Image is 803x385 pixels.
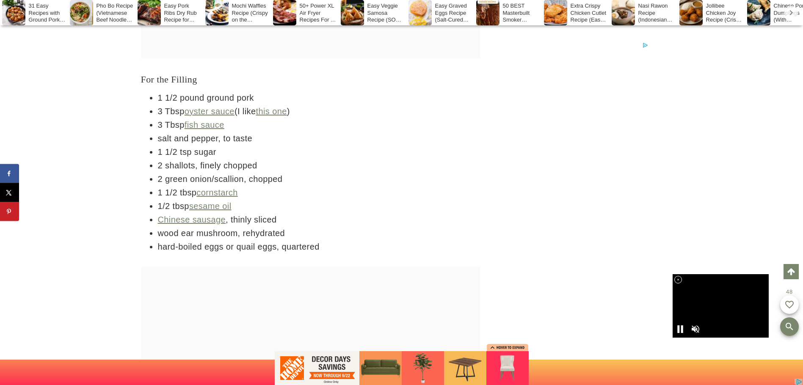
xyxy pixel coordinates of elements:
[158,226,480,240] li: wood ear mushroom, rehydrated
[158,91,480,104] li: 1 1/2 pound ground pork
[158,104,480,118] li: 3 Tbsp (I like )
[158,199,480,213] li: 1/2 tbsp
[158,213,480,226] li: , thinly sliced
[185,107,235,116] a: oyster sauce
[185,120,224,129] a: fish sauce
[158,132,480,145] li: salt and pepper, to taste
[158,145,480,159] li: 1 1/2 tsp sugar
[256,107,287,116] a: this one
[784,264,799,279] a: Scroll to top
[196,188,237,197] a: cornstarch
[158,159,480,172] li: 2 shallots, finely chopped
[158,118,480,132] li: 3 Tbsp
[158,186,480,199] li: 1 1/2 tbsp
[299,0,307,7] img: iconc.png
[158,240,480,253] li: hard-boiled eggs or quail eggs, quartered
[141,74,197,85] span: For the Filling
[1,1,8,8] img: consumer-privacy-logo.png
[189,201,232,211] a: sesame oil
[158,172,480,186] li: 2 green onion/scallion, chopped
[158,215,226,224] a: Chinese sausage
